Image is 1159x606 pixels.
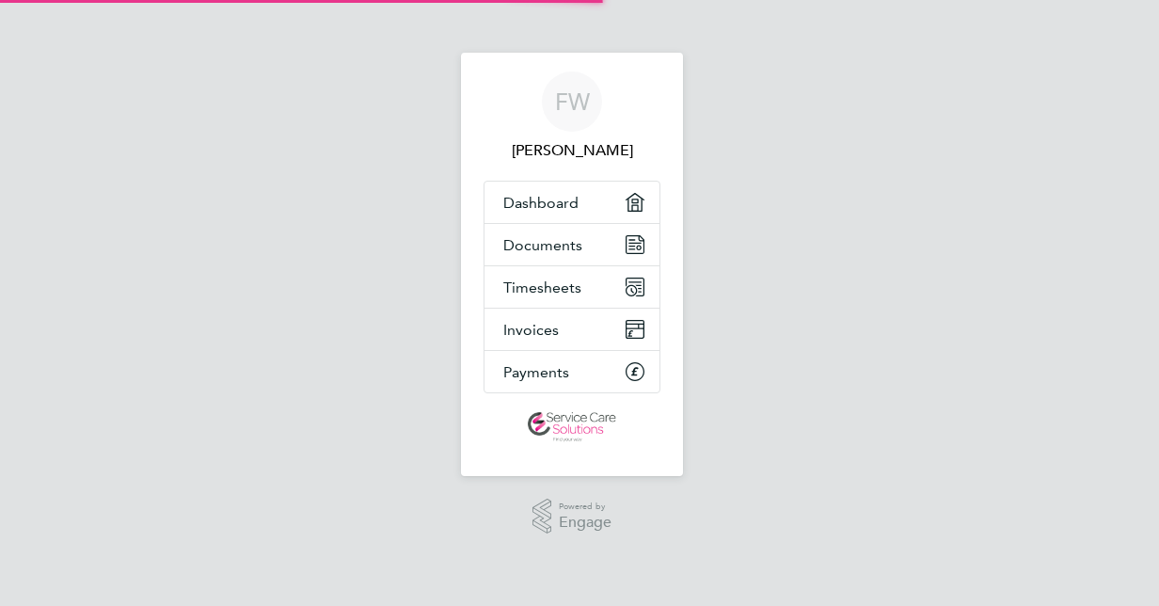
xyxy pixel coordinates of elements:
a: FW[PERSON_NAME] [484,72,660,162]
a: Invoices [484,309,659,350]
a: Go to home page [484,412,660,442]
span: Payments [503,363,569,381]
img: servicecare-logo-retina.png [528,412,616,442]
a: Documents [484,224,659,265]
span: Femi Williams [484,139,660,162]
span: Invoices [503,321,559,339]
span: FW [555,89,590,114]
span: Timesheets [503,279,581,296]
a: Powered byEngage [532,499,612,534]
a: Payments [484,351,659,392]
span: Powered by [559,499,611,515]
nav: Main navigation [461,53,683,476]
a: Timesheets [484,266,659,308]
span: Documents [503,236,582,254]
span: Engage [559,515,611,531]
span: Dashboard [503,194,579,212]
a: Dashboard [484,182,659,223]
